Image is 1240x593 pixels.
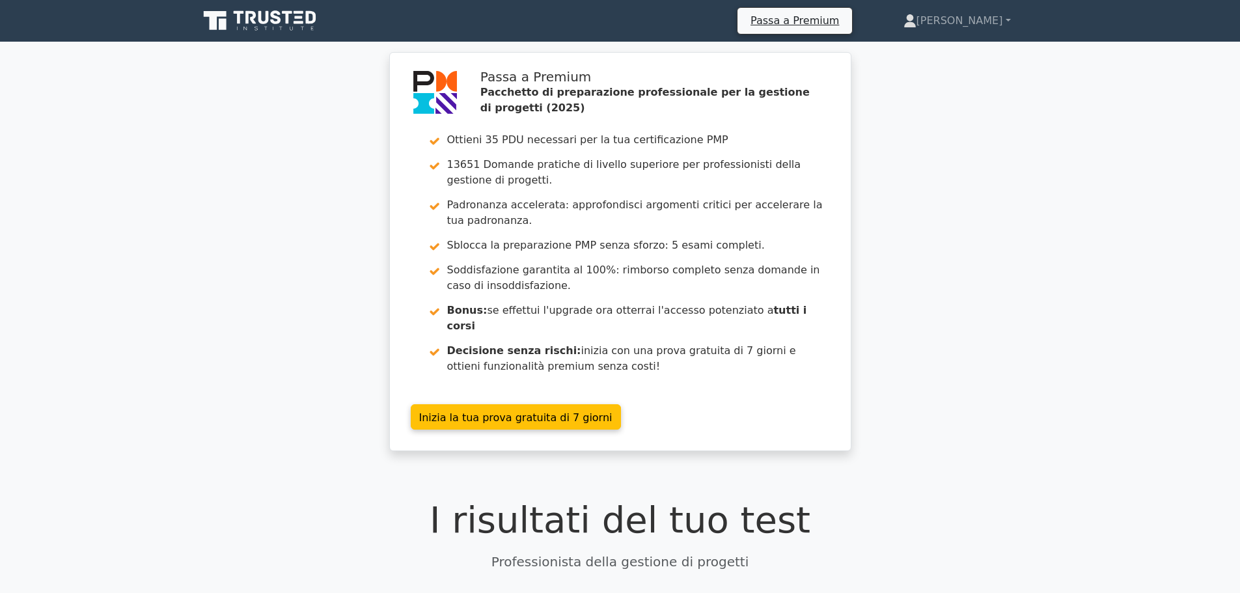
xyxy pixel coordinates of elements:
font: [PERSON_NAME] [916,14,1003,27]
font: I risultati del tuo test [430,499,810,541]
font: Passa a Premium [751,14,839,27]
font: Professionista della gestione di progetti [491,554,749,570]
a: Inizia la tua prova gratuita di 7 giorni [411,404,621,430]
a: Passa a Premium [743,12,847,29]
a: [PERSON_NAME] [872,8,1042,34]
